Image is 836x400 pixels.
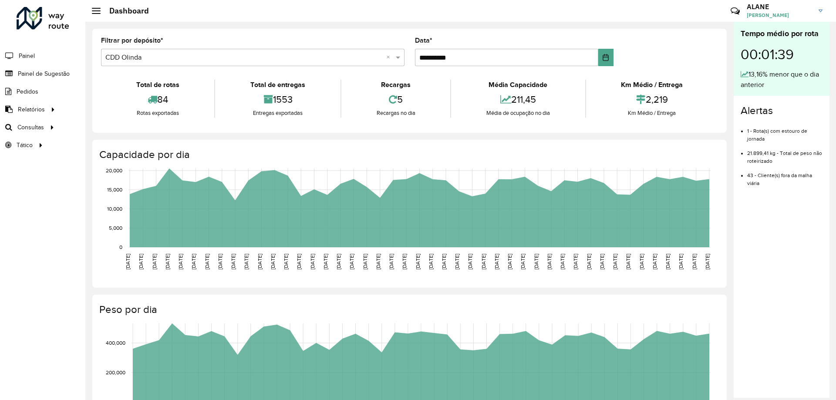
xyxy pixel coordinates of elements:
h4: Capacidade por dia [99,148,718,161]
text: [DATE] [375,254,381,269]
li: 1 - Rota(s) com estouro de jornada [747,121,823,143]
text: [DATE] [599,254,605,269]
div: Total de rotas [103,80,212,90]
text: [DATE] [586,254,592,269]
text: [DATE] [678,254,684,269]
div: Recargas [344,80,448,90]
text: [DATE] [138,254,144,269]
text: [DATE] [560,254,565,269]
h2: Dashboard [101,6,149,16]
span: Consultas [17,123,44,132]
div: 5 [344,90,448,109]
div: Total de entregas [217,80,338,90]
label: Data [415,35,432,46]
text: [DATE] [441,254,447,269]
button: Choose Date [598,49,614,66]
text: [DATE] [691,254,697,269]
text: [DATE] [494,254,499,269]
div: Rotas exportadas [103,109,212,118]
div: Tempo médio por rota [741,28,823,40]
text: 0 [119,244,122,250]
text: [DATE] [243,254,249,269]
span: Relatórios [18,105,45,114]
span: Pedidos [17,87,38,96]
text: [DATE] [428,254,434,269]
li: 21.899,41 kg - Total de peso não roteirizado [747,143,823,165]
text: [DATE] [310,254,315,269]
text: 10,000 [107,206,122,212]
text: 200,000 [106,370,125,375]
text: [DATE] [573,254,578,269]
text: [DATE] [639,254,644,269]
text: [DATE] [296,254,302,269]
text: [DATE] [454,254,460,269]
text: [DATE] [125,254,131,269]
text: [DATE] [520,254,526,269]
text: 20,000 [106,168,122,173]
span: [PERSON_NAME] [747,11,812,19]
text: [DATE] [165,254,170,269]
text: [DATE] [533,254,539,269]
text: [DATE] [336,254,341,269]
text: [DATE] [612,254,618,269]
h4: Alertas [741,104,823,117]
div: 2,219 [588,90,716,109]
span: Painel [19,51,35,61]
text: [DATE] [481,254,486,269]
li: 43 - Cliente(s) fora da malha viária [747,165,823,187]
text: [DATE] [652,254,657,269]
text: [DATE] [388,254,394,269]
div: 00:01:39 [741,40,823,69]
label: Filtrar por depósito [101,35,163,46]
text: [DATE] [401,254,407,269]
div: Recargas no dia [344,109,448,118]
div: Km Médio / Entrega [588,109,716,118]
div: Média de ocupação no dia [453,109,583,118]
text: [DATE] [204,254,210,269]
text: 400,000 [106,340,125,346]
text: [DATE] [230,254,236,269]
div: 84 [103,90,212,109]
text: [DATE] [217,254,223,269]
text: [DATE] [362,254,368,269]
div: 211,45 [453,90,583,109]
text: [DATE] [323,254,328,269]
text: [DATE] [283,254,289,269]
text: [DATE] [625,254,631,269]
text: [DATE] [665,254,671,269]
text: [DATE] [467,254,473,269]
text: [DATE] [546,254,552,269]
text: [DATE] [507,254,512,269]
text: 5,000 [109,225,122,231]
h3: ALANE [747,3,812,11]
h4: Peso por dia [99,303,718,316]
span: Painel de Sugestão [18,69,70,78]
div: 13,16% menor que o dia anterior [741,69,823,90]
text: [DATE] [152,254,157,269]
div: 1553 [217,90,338,109]
span: Clear all [386,52,394,63]
text: [DATE] [178,254,183,269]
div: Média Capacidade [453,80,583,90]
a: Contato Rápido [726,2,745,20]
text: [DATE] [349,254,354,269]
span: Tático [17,141,33,150]
text: [DATE] [705,254,710,269]
text: 15,000 [107,187,122,192]
div: Km Médio / Entrega [588,80,716,90]
text: [DATE] [257,254,263,269]
text: [DATE] [270,254,276,269]
text: [DATE] [415,254,421,269]
div: Entregas exportadas [217,109,338,118]
text: [DATE] [191,254,196,269]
